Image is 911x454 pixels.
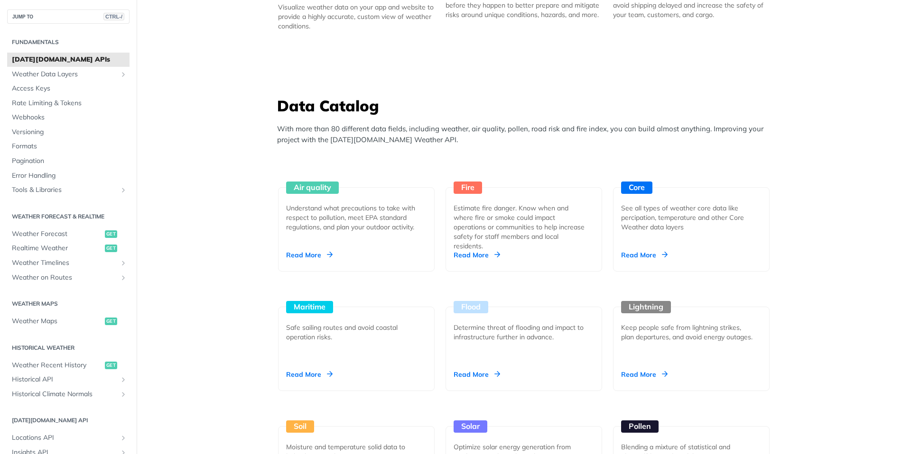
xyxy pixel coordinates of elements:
div: Maritime [286,301,333,313]
div: Understand what precautions to take with respect to pollution, meet EPA standard regulations, and... [286,203,419,232]
a: Lightning Keep people safe from lightning strikes, plan departures, and avoid energy outages. Rea... [609,272,773,391]
span: Weather on Routes [12,273,117,282]
a: Air quality Understand what precautions to take with respect to pollution, meet EPA standard regu... [274,152,438,272]
div: Lightning [621,301,671,313]
span: Historical Climate Normals [12,390,117,399]
div: Soil [286,420,314,433]
button: Show subpages for Tools & Libraries [120,186,127,194]
div: Safe sailing routes and avoid coastal operation risks. [286,323,419,342]
span: Formats [12,142,127,151]
h2: Weather Maps [7,300,130,308]
span: Webhooks [12,113,127,122]
h3: Data Catalog [277,95,775,116]
span: Weather Recent History [12,361,102,370]
span: Versioning [12,127,127,137]
span: [DATE][DOMAIN_NAME] APIs [12,55,127,64]
span: Weather Maps [12,317,102,326]
span: Locations API [12,433,117,443]
button: Show subpages for Weather on Routes [120,274,127,281]
a: Maritime Safe sailing routes and avoid coastal operation risks. Read More [274,272,438,391]
a: Weather TimelinesShow subpages for Weather Timelines [7,256,130,270]
span: Weather Data Layers [12,70,117,79]
span: Access Keys [12,84,127,93]
button: JUMP TOCTRL-/ [7,9,130,24]
div: Estimate fire danger. Know when and where fire or smoke could impact operations or communities to... [454,203,586,251]
h2: [DATE][DOMAIN_NAME] API [7,416,130,425]
a: Flood Determine threat of flooding and impact to infrastructure further in advance. Read More [442,272,606,391]
div: See all types of weather core data like percipation, temperature and other Core Weather data layers [621,203,754,232]
a: Weather Data LayersShow subpages for Weather Data Layers [7,67,130,82]
a: Historical APIShow subpages for Historical API [7,372,130,387]
div: Keep people safe from lightning strikes, plan departures, and avoid energy outages. [621,323,754,342]
span: CTRL-/ [103,13,124,20]
span: get [105,318,117,325]
a: Tools & LibrariesShow subpages for Tools & Libraries [7,183,130,197]
h2: Weather Forecast & realtime [7,212,130,221]
a: Access Keys [7,82,130,96]
a: Weather Mapsget [7,314,130,328]
h2: Historical Weather [7,344,130,352]
div: Determine threat of flooding and impact to infrastructure further in advance. [454,323,586,342]
span: Realtime Weather [12,244,102,253]
button: Show subpages for Historical Climate Normals [120,390,127,398]
h2: Fundamentals [7,38,130,46]
div: Flood [454,301,488,313]
div: Read More [454,250,500,260]
span: Historical API [12,375,117,384]
div: Pollen [621,420,659,433]
button: Show subpages for Historical API [120,376,127,383]
div: Visualize weather data on your app and website to provide a highly accurate, custom view of weath... [278,2,435,31]
a: Weather Recent Historyget [7,358,130,372]
a: Pagination [7,154,130,168]
div: Read More [621,370,668,379]
div: Read More [286,370,333,379]
button: Show subpages for Weather Data Layers [120,71,127,78]
div: Fire [454,182,482,194]
span: get [105,362,117,369]
a: Formats [7,139,130,154]
a: Fire Estimate fire danger. Know when and where fire or smoke could impact operations or communiti... [442,152,606,272]
a: Webhooks [7,110,130,125]
a: Realtime Weatherget [7,241,130,255]
button: Show subpages for Weather Timelines [120,259,127,267]
a: Weather Forecastget [7,227,130,241]
a: Versioning [7,125,130,139]
div: Air quality [286,182,339,194]
a: Historical Climate NormalsShow subpages for Historical Climate Normals [7,387,130,401]
a: [DATE][DOMAIN_NAME] APIs [7,53,130,67]
span: Pagination [12,156,127,166]
span: Rate Limiting & Tokens [12,99,127,108]
div: Solar [454,420,487,433]
a: Rate Limiting & Tokens [7,96,130,110]
span: Weather Timelines [12,258,117,268]
a: Locations APIShow subpages for Locations API [7,431,130,445]
a: Error Handling [7,169,130,183]
p: With more than 80 different data fields, including weather, air quality, pollen, road risk and fi... [277,124,775,145]
span: get [105,245,117,252]
a: Core See all types of weather core data like percipation, temperature and other Core Weather data... [609,152,773,272]
div: Read More [286,250,333,260]
span: Weather Forecast [12,229,102,239]
div: Read More [621,250,668,260]
span: get [105,230,117,238]
div: Read More [454,370,500,379]
div: Core [621,182,652,194]
button: Show subpages for Locations API [120,434,127,442]
span: Error Handling [12,171,127,181]
a: Weather on RoutesShow subpages for Weather on Routes [7,271,130,285]
span: Tools & Libraries [12,185,117,195]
